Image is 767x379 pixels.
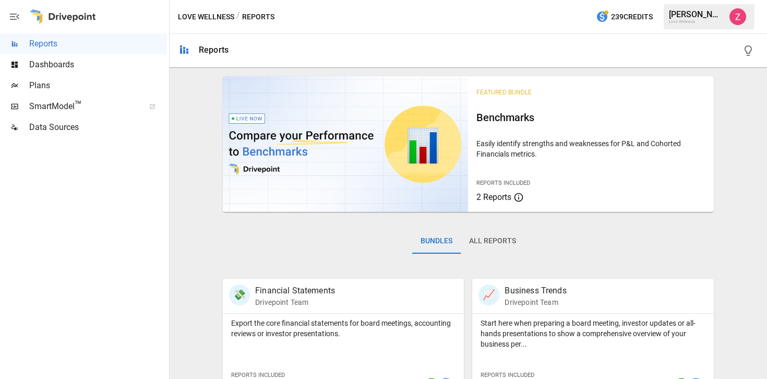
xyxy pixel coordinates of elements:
[223,76,468,212] img: video thumbnail
[29,100,138,113] span: SmartModel
[505,285,566,297] p: Business Trends
[723,2,752,31] button: Zoe Keller
[29,58,167,71] span: Dashboards
[476,138,705,159] p: Easily identify strengths and weaknesses for P&L and Cohorted Financials metrics.
[29,121,167,134] span: Data Sources
[461,229,524,254] button: All Reports
[481,372,534,378] span: Reports Included
[29,38,167,50] span: Reports
[29,79,167,92] span: Plans
[478,285,499,305] div: 📈
[476,109,705,126] h6: Benchmarks
[592,7,657,27] button: 239Credits
[255,285,335,297] p: Financial Statements
[729,8,746,25] img: Zoe Keller
[231,372,285,378] span: Reports Included
[255,297,335,307] p: Drivepoint Team
[505,297,566,307] p: Drivepoint Team
[412,229,461,254] button: Bundles
[75,99,82,112] span: ™
[669,19,723,24] div: Love Wellness
[229,285,250,305] div: 💸
[476,89,532,96] span: Featured Bundle
[236,10,240,23] div: /
[476,180,530,186] span: Reports Included
[611,10,653,23] span: 239 Credits
[476,192,511,202] span: 2 Reports
[199,45,229,55] div: Reports
[178,10,234,23] button: Love Wellness
[481,318,705,349] p: Start here when preparing a board meeting, investor updates or all-hands presentations to show a ...
[231,318,456,339] p: Export the core financial statements for board meetings, accounting reviews or investor presentat...
[669,9,723,19] div: [PERSON_NAME]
